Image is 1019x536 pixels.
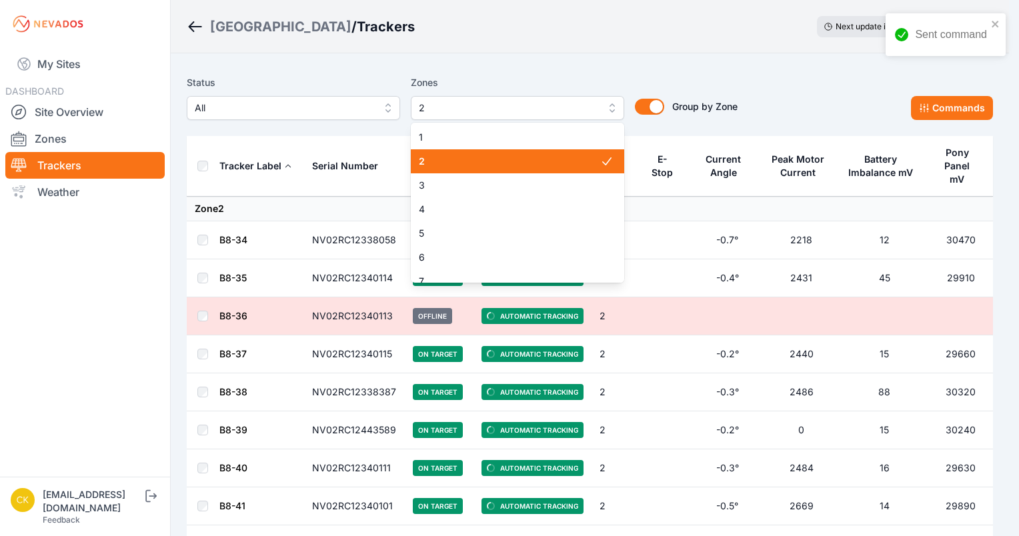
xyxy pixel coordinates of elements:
[915,27,987,43] div: Sent command
[991,19,1000,29] button: close
[419,100,598,116] span: 2
[411,123,624,283] div: 2
[419,155,600,168] span: 2
[419,251,600,264] span: 6
[419,203,600,216] span: 4
[419,227,600,240] span: 5
[419,131,600,144] span: 1
[411,96,624,120] button: 2
[419,275,600,288] span: 7
[419,179,600,192] span: 3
